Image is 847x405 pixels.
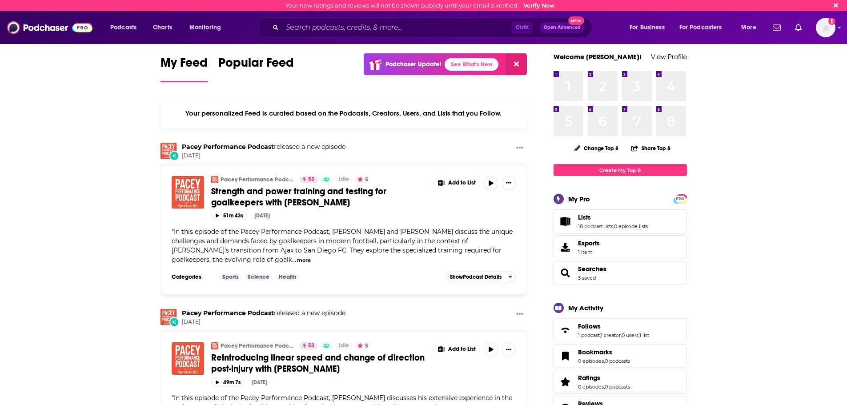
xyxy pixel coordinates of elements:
[211,176,218,183] img: Pacey Performance Podcast
[568,195,590,203] div: My Pro
[578,213,591,221] span: Lists
[674,20,735,35] button: open menu
[172,228,513,264] span: In this episode of the Pacey Performance Podcast, [PERSON_NAME] and [PERSON_NAME] discuss the uni...
[554,261,687,285] span: Searches
[355,176,371,183] button: 5
[569,143,624,154] button: Change Top 8
[554,209,687,233] span: Lists
[578,332,600,338] a: 1 podcast
[211,212,247,220] button: 51m 43s
[554,235,687,259] a: Exports
[161,98,527,128] div: Your personalized Feed is curated based on the Podcasts, Creators, Users, and Lists that you Follow.
[339,341,349,350] span: Idle
[266,17,601,38] div: Search podcasts, credits, & more...
[218,55,294,82] a: Popular Feed
[513,309,527,320] button: Show More Button
[512,22,533,33] span: Ctrl K
[675,195,686,202] a: PRO
[816,18,835,37] span: Logged in as BretAita
[385,60,441,68] p: Podchaser Update!
[161,55,208,82] a: My Feed
[335,176,353,183] a: Idle
[244,273,273,281] a: Science
[621,332,622,338] span: ,
[211,186,427,208] a: Strength and power training and testing for goalkeepers with [PERSON_NAME]
[182,309,274,317] a: Pacey Performance Podcast
[578,265,606,273] a: Searches
[568,304,603,312] div: My Activity
[523,2,555,9] a: Verify Now
[448,180,476,186] span: Add to List
[578,275,596,281] a: 3 saved
[211,352,425,374] span: Reintroducing linear speed and change of direction post-injury with [PERSON_NAME]
[816,18,835,37] img: User Profile
[300,176,318,183] a: 53
[153,21,172,34] span: Charts
[554,164,687,176] a: Create My Top 8
[169,151,179,160] div: New Episode
[578,358,604,364] a: 0 episodes
[7,19,92,36] img: Podchaser - Follow, Share and Rate Podcasts
[578,223,613,229] a: 18 podcast lists
[554,318,687,342] span: Follows
[182,152,345,160] span: [DATE]
[147,20,177,35] a: Charts
[557,241,574,253] span: Exports
[675,196,686,202] span: PRO
[639,332,649,338] a: 1 list
[434,176,480,190] button: Show More Button
[554,370,687,394] span: Ratings
[252,379,267,385] div: [DATE]
[110,21,136,34] span: Podcasts
[219,273,242,281] a: Sports
[502,342,516,357] button: Show More Button
[769,20,784,35] a: Show notifications dropdown
[282,20,512,35] input: Search podcasts, credits, & more...
[679,21,722,34] span: For Podcasters
[578,384,604,390] a: 0 episodes
[172,176,204,209] a: Strength and power training and testing for goalkeepers with Yoeri Pegel
[434,342,480,357] button: Show More Button
[578,322,601,330] span: Follows
[221,176,294,183] a: Pacey Performance Podcast
[638,332,639,338] span: ,
[614,223,648,229] a: 0 episode lists
[275,273,300,281] a: Health
[300,342,318,349] a: 53
[339,175,349,184] span: Idle
[211,352,427,374] a: Reintroducing linear speed and change of direction post-injury with [PERSON_NAME]
[182,318,345,326] span: [DATE]
[172,228,513,264] span: "
[601,332,621,338] a: 1 creator
[578,213,648,221] a: Lists
[622,332,638,338] a: 0 users
[631,140,671,157] button: Share Top 8
[211,342,218,349] a: Pacey Performance Podcast
[613,223,614,229] span: ,
[557,324,574,337] a: Follows
[161,143,177,159] a: Pacey Performance Podcast
[182,143,345,151] h3: released a new episode
[182,309,345,317] h3: released a new episode
[502,176,516,190] button: Show More Button
[169,317,179,327] div: New Episode
[554,344,687,368] span: Bookmarks
[308,175,314,184] span: 53
[578,374,630,382] a: Ratings
[254,213,270,219] div: [DATE]
[172,273,212,281] h3: Categories
[605,358,630,364] a: 0 podcasts
[741,21,756,34] span: More
[189,21,221,34] span: Monitoring
[623,20,676,35] button: open menu
[161,309,177,325] img: Pacey Performance Podcast
[630,21,665,34] span: For Business
[292,256,296,264] span: ...
[578,348,612,356] span: Bookmarks
[450,274,502,280] span: Show Podcast Details
[605,384,630,390] a: 0 podcasts
[445,58,498,71] a: See What's New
